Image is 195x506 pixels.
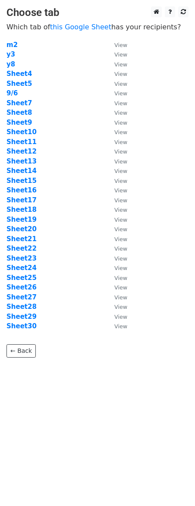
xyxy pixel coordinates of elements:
[6,109,32,116] a: Sheet8
[6,235,37,243] a: Sheet21
[6,119,32,126] a: Sheet9
[106,283,127,291] a: View
[106,119,127,126] a: View
[106,60,127,68] a: View
[6,157,37,165] a: Sheet13
[114,119,127,126] small: View
[106,80,127,88] a: View
[6,89,18,97] strong: 9/6
[6,245,37,252] a: Sheet22
[106,313,127,321] a: View
[6,99,32,107] a: Sheet7
[106,167,127,175] a: View
[114,207,127,213] small: View
[106,322,127,330] a: View
[106,148,127,155] a: View
[114,168,127,174] small: View
[6,283,37,291] a: Sheet26
[114,314,127,320] small: View
[6,70,32,78] strong: Sheet4
[6,225,37,233] a: Sheet20
[106,70,127,78] a: View
[6,206,37,214] a: Sheet18
[114,110,127,116] small: View
[106,128,127,136] a: View
[114,148,127,155] small: View
[106,303,127,311] a: View
[6,177,37,185] a: Sheet15
[114,81,127,87] small: View
[6,50,15,58] a: y3
[6,60,15,68] a: y8
[114,226,127,233] small: View
[6,148,37,155] strong: Sheet12
[106,109,127,116] a: View
[106,225,127,233] a: View
[6,128,37,136] a: Sheet10
[114,139,127,145] small: View
[6,41,18,49] a: m2
[6,196,37,204] a: Sheet17
[106,138,127,146] a: View
[6,274,37,282] a: Sheet25
[6,344,36,358] a: ← Back
[106,89,127,97] a: View
[6,80,32,88] a: Sheet5
[114,61,127,68] small: View
[114,323,127,330] small: View
[114,255,127,262] small: View
[114,158,127,165] small: View
[6,22,189,31] p: Which tab of has your recipients?
[114,217,127,223] small: View
[6,138,37,146] a: Sheet11
[6,303,37,311] a: Sheet28
[114,129,127,135] small: View
[114,304,127,310] small: View
[106,264,127,272] a: View
[152,465,195,506] iframe: Chat Widget
[114,275,127,281] small: View
[6,186,37,194] strong: Sheet16
[106,177,127,185] a: View
[6,167,37,175] a: Sheet14
[6,293,37,301] a: Sheet27
[106,157,127,165] a: View
[106,41,127,49] a: View
[6,6,189,19] h3: Choose tab
[114,236,127,242] small: View
[106,196,127,204] a: View
[106,235,127,243] a: View
[6,313,37,321] a: Sheet29
[114,284,127,291] small: View
[6,322,37,330] a: Sheet30
[6,255,37,262] a: Sheet23
[114,100,127,107] small: View
[114,197,127,204] small: View
[50,23,111,31] a: this Google Sheet
[114,42,127,48] small: View
[106,99,127,107] a: View
[6,264,37,272] a: Sheet24
[106,274,127,282] a: View
[106,245,127,252] a: View
[114,51,127,58] small: View
[106,206,127,214] a: View
[106,255,127,262] a: View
